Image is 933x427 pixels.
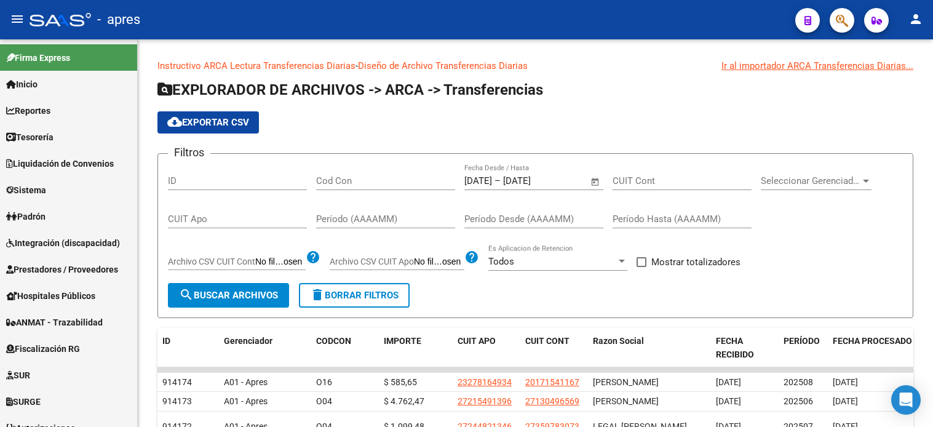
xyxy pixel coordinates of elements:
span: $ 585,65 [384,377,417,387]
span: ID [162,336,170,346]
datatable-header-cell: Gerenciador [219,328,311,369]
span: Archivo CSV CUIT Cont [168,257,255,266]
mat-icon: help [306,250,320,265]
span: – [494,175,501,186]
datatable-header-cell: FECHA RECIBIDO [711,328,779,369]
span: 914174 [162,377,192,387]
span: [PERSON_NAME] [593,396,659,406]
p: - [157,59,913,73]
span: Hospitales Públicos [6,289,95,303]
button: Borrar Filtros [299,283,410,308]
mat-icon: person [908,12,923,26]
span: Seleccionar Gerenciador [761,175,860,186]
span: 20171541167 [525,377,579,387]
span: [DATE] [833,377,858,387]
span: Inicio [6,78,38,91]
span: FECHA PROCESADO [833,336,912,346]
span: Todos [488,256,514,267]
mat-icon: help [464,250,479,265]
span: 27130496569 [525,396,579,406]
span: A01 - Apres [224,377,268,387]
span: [PERSON_NAME] [593,377,659,387]
span: 23278164934 [458,377,512,387]
span: CUIT APO [458,336,496,346]
span: EXPLORADOR DE ARCHIVOS -> ARCA -> Transferencias [157,81,543,98]
datatable-header-cell: ID [157,328,219,369]
span: Prestadores / Proveedores [6,263,118,276]
span: FECHA RECIBIDO [716,336,754,360]
span: Mostrar totalizadores [651,255,740,269]
button: Exportar CSV [157,111,259,134]
span: O16 [316,377,332,387]
datatable-header-cell: CODCON [311,328,354,369]
button: Open calendar [589,175,603,189]
datatable-header-cell: Razon Social [588,328,711,369]
span: [DATE] [716,377,741,387]
span: CUIT CONT [525,336,570,346]
span: Integración (discapacidad) [6,236,120,250]
span: SUR [6,369,30,382]
span: PERÍODO [784,336,820,346]
span: Tesorería [6,130,54,144]
datatable-header-cell: CUIT APO [453,328,520,369]
span: IMPORTE [384,336,421,346]
span: 202506 [784,396,813,406]
input: Fecha inicio [464,175,492,186]
span: Borrar Filtros [310,290,399,301]
span: A01 - Apres [224,396,268,406]
mat-icon: cloud_download [167,114,182,129]
button: Buscar Archivos [168,283,289,308]
span: Firma Express [6,51,70,65]
datatable-header-cell: CUIT CONT [520,328,588,369]
span: [DATE] [833,396,858,406]
span: Reportes [6,104,50,118]
span: 27215491396 [458,396,512,406]
span: Gerenciador [224,336,272,346]
span: - apres [97,6,140,33]
mat-icon: search [179,287,194,302]
span: ANMAT - Trazabilidad [6,316,103,329]
span: Liquidación de Convenios [6,157,114,170]
span: Archivo CSV CUIT Apo [330,257,414,266]
mat-icon: delete [310,287,325,302]
span: $ 4.762,47 [384,396,424,406]
a: Diseño de Archivo Transferencias Diarias [358,60,528,71]
input: Archivo CSV CUIT Cont [255,257,306,268]
span: Fiscalización RG [6,342,80,356]
input: Archivo CSV CUIT Apo [414,257,464,268]
span: Razon Social [593,336,644,346]
datatable-header-cell: FECHA PROCESADO [828,328,920,369]
span: Padrón [6,210,46,223]
datatable-header-cell: PERÍODO [779,328,828,369]
span: Buscar Archivos [179,290,278,301]
span: Exportar CSV [167,117,249,128]
span: SURGE [6,395,41,409]
span: Sistema [6,183,46,197]
a: Instructivo ARCA Lectura Transferencias Diarias [157,60,355,71]
span: 914173 [162,396,192,406]
datatable-header-cell: IMPORTE [379,328,453,369]
span: 202508 [784,377,813,387]
div: Open Intercom Messenger [891,385,921,415]
span: [DATE] [716,396,741,406]
span: O04 [316,396,332,406]
h3: Filtros [168,144,210,161]
input: Fecha fin [503,175,563,186]
div: Ir al importador ARCA Transferencias Diarias... [721,59,913,73]
mat-icon: menu [10,12,25,26]
span: CODCON [316,336,351,346]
